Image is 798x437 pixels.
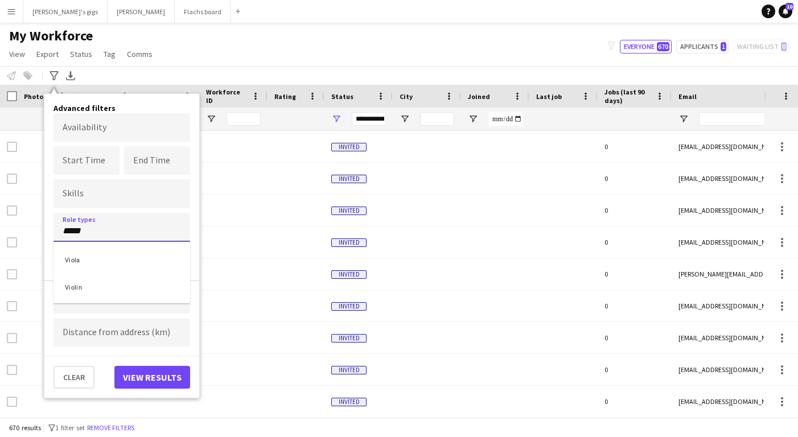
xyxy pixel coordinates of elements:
[785,3,793,10] span: 10
[175,1,231,23] button: Flachs board
[54,245,190,273] div: Viola
[779,5,792,18] a: 10
[85,422,137,434] button: Remove filters
[114,366,190,389] button: View results
[55,423,85,432] span: 1 filter set
[54,273,190,300] div: Violin
[108,1,175,23] button: [PERSON_NAME]
[23,1,108,23] button: [PERSON_NAME]'s gigs
[54,366,94,389] button: Clear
